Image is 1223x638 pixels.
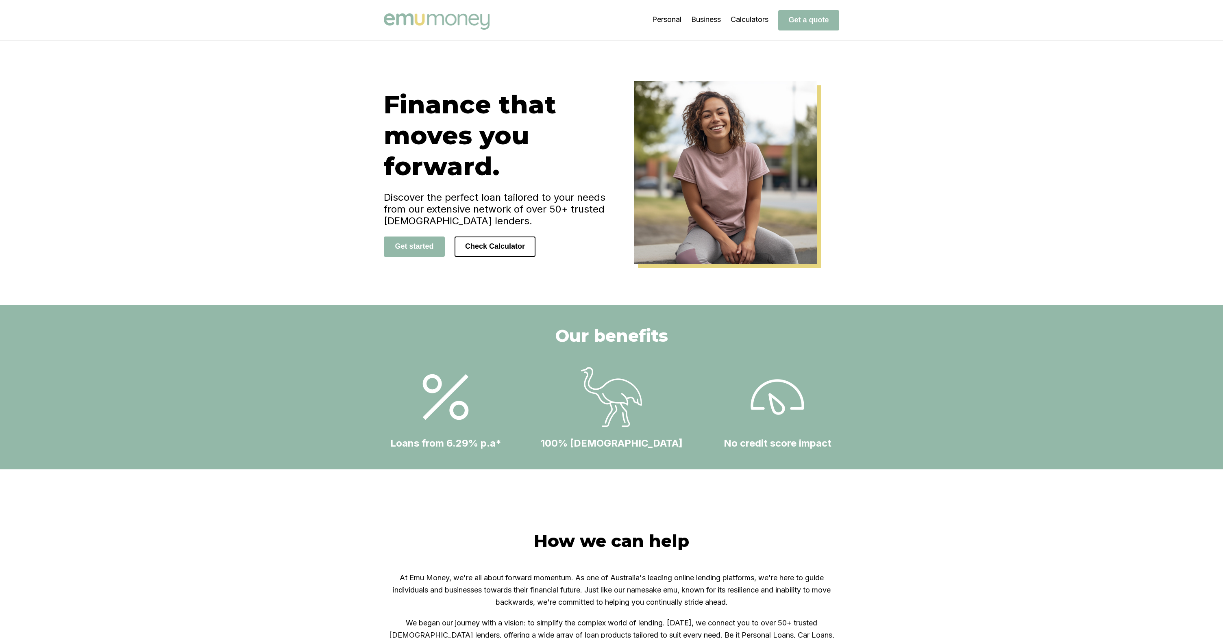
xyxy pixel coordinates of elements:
[555,325,668,346] h2: Our benefits
[778,10,839,30] button: Get a quote
[384,89,611,182] h1: Finance that moves you forward.
[384,237,445,257] button: Get started
[541,437,683,449] h4: 100% [DEMOGRAPHIC_DATA]
[390,437,501,449] h4: Loans from 6.29% p.a*
[384,242,445,250] a: Get started
[778,15,839,24] a: Get a quote
[415,367,476,428] img: Loans from 6.29% p.a*
[455,237,535,257] button: Check Calculator
[384,13,490,30] img: Emu Money logo
[747,367,808,428] img: Loans from 6.29% p.a*
[724,437,831,449] h4: No credit score impact
[534,530,689,551] h2: How we can help
[581,367,642,428] img: Loans from 6.29% p.a*
[455,242,535,250] a: Check Calculator
[634,81,817,264] img: Emu Money Home
[384,572,839,608] p: At Emu Money, we're all about forward momentum. As one of Australia's leading online lending plat...
[384,191,611,227] h4: Discover the perfect loan tailored to your needs from our extensive network of over 50+ trusted [...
